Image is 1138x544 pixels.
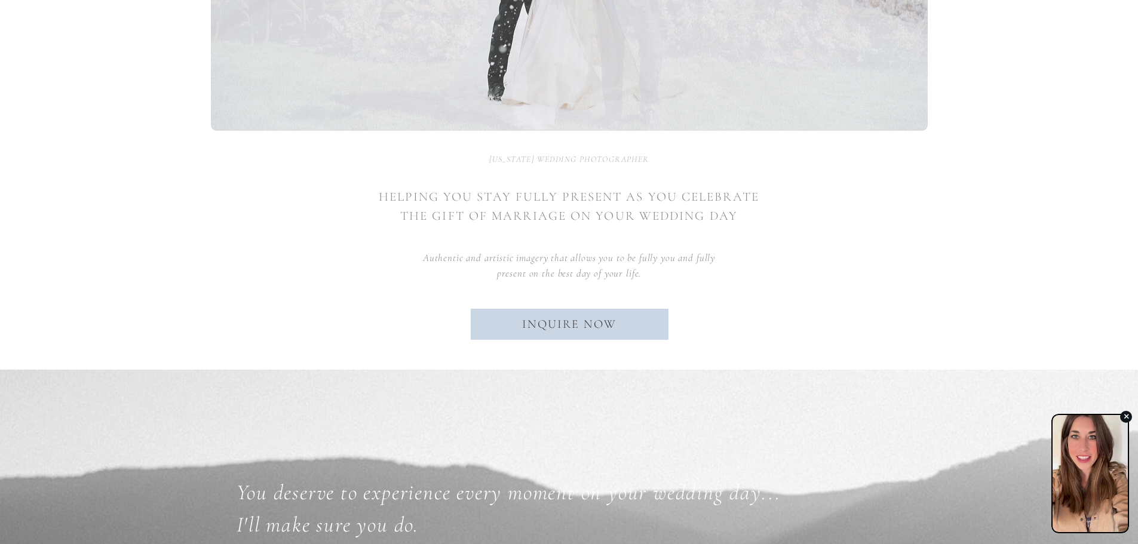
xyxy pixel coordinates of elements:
[416,250,722,287] p: Authentic and artistic imagery that allows you to be fully you and fully present on the best day ...
[377,188,762,229] p: helping you stay fully present as you celebrate the gift of marriage on your wedding day
[1045,408,1135,541] iframe: chipbot-button-iframe
[789,378,915,386] h2: [US_STATE] wedding photographer
[519,315,620,333] a: INQUIRE NOW
[469,153,670,165] h2: [US_STATE] wedding photographer
[237,477,789,543] p: You deserve to experience every moment on your wedding day... I'll make sure you do.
